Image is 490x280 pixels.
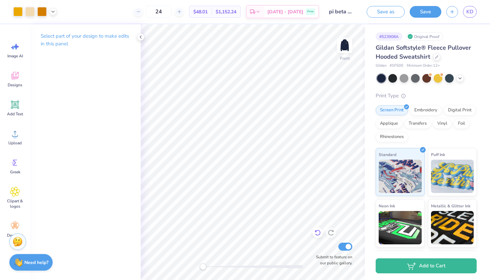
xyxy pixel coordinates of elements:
[410,105,442,115] div: Embroidery
[376,32,402,41] div: # 523908A
[193,8,208,15] span: $48.01
[463,6,477,18] a: KD
[390,63,403,69] span: # SF500
[10,169,20,175] span: Greek
[338,39,351,52] img: Front
[267,8,303,15] span: [DATE] - [DATE]
[406,32,443,41] div: Original Proof
[379,202,395,209] span: Neon Ink
[200,263,206,270] div: Accessibility label
[433,119,452,129] div: Vinyl
[376,119,402,129] div: Applique
[454,119,469,129] div: Foil
[376,132,408,142] div: Rhinestones
[431,160,474,193] img: Puff Ink
[340,55,350,61] div: Front
[41,32,130,48] p: Select part of your design to make edits in this panel
[404,119,431,129] div: Transfers
[24,259,48,266] strong: Need help?
[376,63,386,69] span: Gildan
[376,44,471,61] span: Gildan Softstyle® Fleece Pullover Hooded Sweatshirt
[312,254,352,266] label: Submit to feature on our public gallery.
[146,6,172,18] input: – –
[407,63,440,69] span: Minimum Order: 12 +
[376,105,408,115] div: Screen Print
[431,211,474,244] img: Metallic & Glitter Ink
[376,258,477,273] button: Add to Cart
[376,92,477,100] div: Print Type
[8,82,22,88] span: Designs
[7,111,23,117] span: Add Text
[431,151,445,158] span: Puff Ink
[410,6,441,18] button: Save
[7,233,23,238] span: Decorate
[4,198,26,209] span: Clipart & logos
[379,160,422,193] img: Standard
[379,211,422,244] img: Neon Ink
[444,105,476,115] div: Digital Print
[367,6,405,18] button: Save as
[431,202,470,209] span: Metallic & Glitter Ink
[307,9,314,14] span: Free
[8,140,22,146] span: Upload
[324,5,357,18] input: Untitled Design
[466,8,473,16] span: KD
[216,8,236,15] span: $1,152.24
[7,53,23,59] span: Image AI
[379,151,396,158] span: Standard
